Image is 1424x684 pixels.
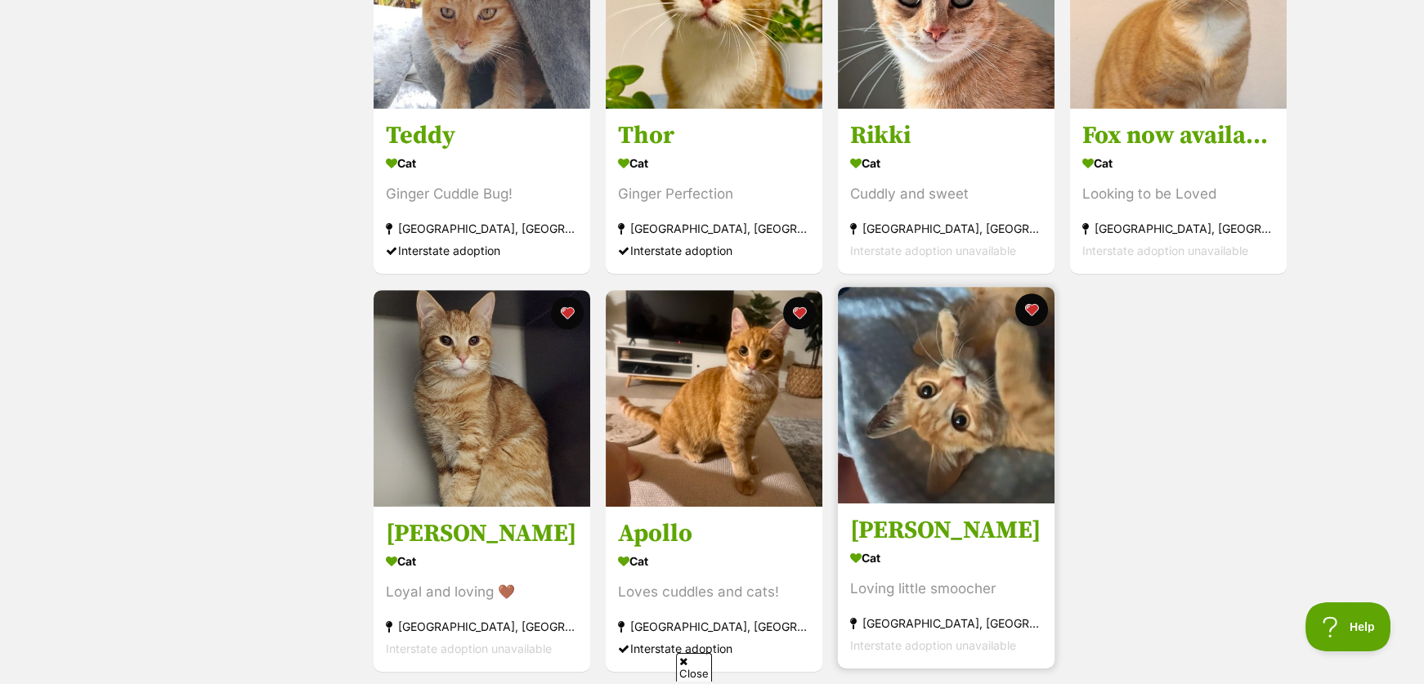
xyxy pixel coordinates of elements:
div: [GEOGRAPHIC_DATA], [GEOGRAPHIC_DATA] [618,615,810,637]
h3: [PERSON_NAME] [386,518,578,549]
div: Ginger Perfection [618,184,810,206]
div: Interstate adoption [618,240,810,262]
div: [GEOGRAPHIC_DATA], [GEOGRAPHIC_DATA] [386,218,578,240]
div: Cat [618,549,810,573]
img: Griffin [838,287,1055,503]
div: Loving little smoocher [850,578,1042,600]
div: Cat [850,546,1042,570]
h3: Apollo [618,518,810,549]
div: Looking to be Loved [1082,184,1274,206]
div: Loyal and loving 🤎 [386,581,578,603]
iframe: Help Scout Beacon - Open [1305,602,1391,651]
div: Cat [386,152,578,176]
img: Apollo [606,290,822,507]
h3: Teddy [386,121,578,152]
div: Cat [1082,152,1274,176]
a: Fox now available at [GEOGRAPHIC_DATA] Broadmeadow Cat Looking to be Loved [GEOGRAPHIC_DATA], [GE... [1070,109,1287,275]
div: [GEOGRAPHIC_DATA], [GEOGRAPHIC_DATA] [386,615,578,637]
span: Interstate adoption unavailable [850,638,1016,652]
img: Aslan [374,290,590,507]
div: [GEOGRAPHIC_DATA], [GEOGRAPHIC_DATA] [850,612,1042,634]
div: [GEOGRAPHIC_DATA], [GEOGRAPHIC_DATA] [1082,218,1274,240]
div: [GEOGRAPHIC_DATA], [GEOGRAPHIC_DATA] [618,218,810,240]
a: Thor Cat Ginger Perfection [GEOGRAPHIC_DATA], [GEOGRAPHIC_DATA] Interstate adoption favourite [606,109,822,275]
a: Rikki Cat Cuddly and sweet [GEOGRAPHIC_DATA], [GEOGRAPHIC_DATA] Interstate adoption unavailable f... [838,109,1055,275]
span: Interstate adoption unavailable [386,642,552,655]
span: Interstate adoption unavailable [1082,244,1248,258]
div: Cuddly and sweet [850,184,1042,206]
div: Interstate adoption [618,637,810,659]
a: [PERSON_NAME] Cat Loyal and loving 🤎 [GEOGRAPHIC_DATA], [GEOGRAPHIC_DATA] Interstate adoption una... [374,506,590,672]
div: Ginger Cuddle Bug! [386,184,578,206]
h3: Rikki [850,121,1042,152]
a: Teddy Cat Ginger Cuddle Bug! [GEOGRAPHIC_DATA], [GEOGRAPHIC_DATA] Interstate adoption favourite [374,109,590,275]
div: Cat [386,549,578,573]
a: Apollo Cat Loves cuddles and cats! [GEOGRAPHIC_DATA], [GEOGRAPHIC_DATA] Interstate adoption favou... [606,506,822,672]
button: favourite [551,297,584,329]
button: favourite [783,297,816,329]
h3: [PERSON_NAME] [850,515,1042,546]
h3: Thor [618,121,810,152]
a: [PERSON_NAME] Cat Loving little smoocher [GEOGRAPHIC_DATA], [GEOGRAPHIC_DATA] Interstate adoption... [838,503,1055,668]
div: [GEOGRAPHIC_DATA], [GEOGRAPHIC_DATA] [850,218,1042,240]
button: favourite [1015,293,1048,326]
h3: Fox now available at [GEOGRAPHIC_DATA] Broadmeadow [1082,121,1274,152]
div: Interstate adoption [386,240,578,262]
span: Close [676,653,712,682]
div: Loves cuddles and cats! [618,581,810,603]
div: Cat [850,152,1042,176]
span: Interstate adoption unavailable [850,244,1016,258]
div: Cat [618,152,810,176]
